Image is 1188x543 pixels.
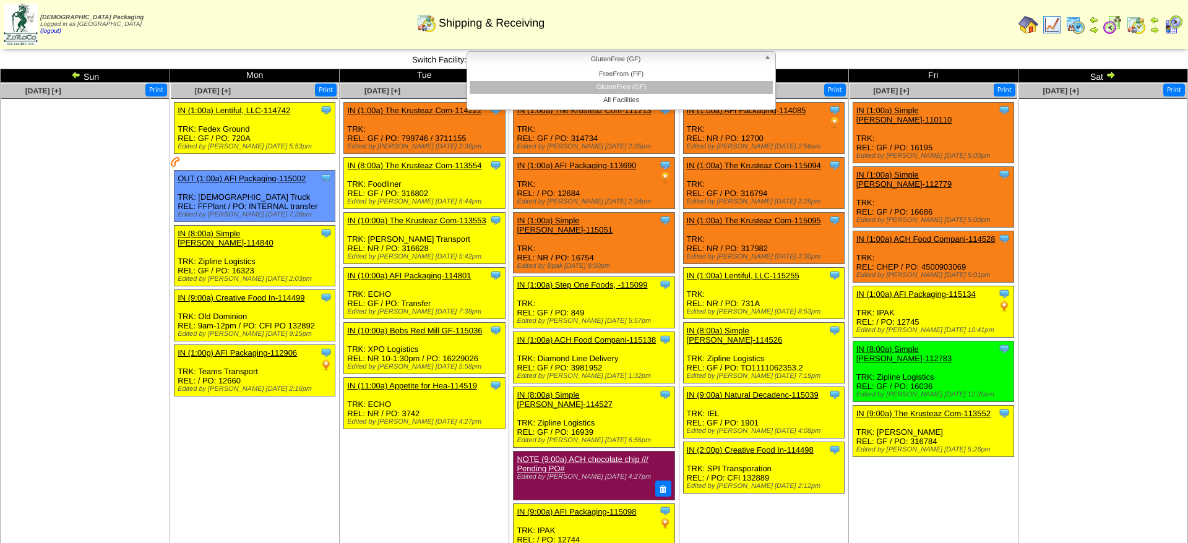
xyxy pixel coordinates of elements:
[320,227,332,239] img: Tooltip
[1,69,170,83] td: Sun
[347,161,481,170] a: IN (8:00a) The Krusteaz Com-113554
[344,323,505,374] div: TRK: XPO Logistics REL: NR 10-1:30pm / PO: 16229026
[320,359,332,371] img: PO
[347,418,504,425] div: Edited by [PERSON_NAME] [DATE] 4:27pm
[40,14,144,21] span: [DEMOGRAPHIC_DATA] Packaging
[683,323,844,383] div: TRK: Zipline Logistics REL: GF / PO: TO1111062353.2
[687,143,844,150] div: Edited by [PERSON_NAME] [DATE] 2:56am
[1103,15,1122,35] img: calendarblend.gif
[514,103,674,154] div: TRK: REL: GF / PO: 314734
[856,152,1014,160] div: Edited by [PERSON_NAME] [DATE] 5:00pm
[439,17,544,30] span: Shipping & Receiving
[659,159,671,171] img: Tooltip
[416,13,436,33] img: calendarinout.gif
[517,216,613,234] a: IN (1:00a) Simple [PERSON_NAME]-115051
[178,385,335,393] div: Edited by [PERSON_NAME] [DATE] 2:16pm
[1150,15,1160,25] img: arrowleft.gif
[344,378,505,429] div: TRK: ECHO REL: NR / PO: 3742
[320,172,332,184] img: Tooltip
[320,346,332,359] img: Tooltip
[1042,15,1062,35] img: line_graph.gif
[517,473,668,481] div: Edited by [PERSON_NAME] [DATE] 4:27pm
[856,446,1014,453] div: Edited by [PERSON_NAME] [DATE] 5:26pm
[195,87,231,95] span: [DATE] [+]
[344,103,505,154] div: TRK: REL: GF / PO: 799746 / 3711155
[178,229,273,247] a: IN (8:00a) Simple [PERSON_NAME]-114840
[174,103,335,154] div: TRK: Fedex Ground REL: GF / PO: 720A
[71,70,81,80] img: arrowleft.gif
[315,83,337,96] button: Print
[829,324,841,336] img: Tooltip
[853,341,1014,402] div: TRK: Zipline Logistics REL: GF / PO: 16036
[1065,15,1085,35] img: calendarprod.gif
[489,159,502,171] img: Tooltip
[687,308,844,315] div: Edited by [PERSON_NAME] [DATE] 8:53pm
[489,379,502,391] img: Tooltip
[687,271,799,280] a: IN (1:00a) Lentiful, LLC-115255
[683,158,844,209] div: TRK: REL: GF / PO: 316794
[829,269,841,281] img: Tooltip
[856,391,1014,398] div: Edited by [PERSON_NAME] [DATE] 12:20am
[364,87,400,95] a: [DATE] [+]
[873,87,909,95] a: [DATE] [+]
[347,381,477,390] a: IN (11:00a) Appetite for Hea-114519
[320,104,332,116] img: Tooltip
[998,343,1010,355] img: Tooltip
[489,324,502,336] img: Tooltip
[178,143,335,150] div: Edited by [PERSON_NAME] [DATE] 5:53pm
[178,348,297,357] a: IN (1:00p) AFI Packaging-112906
[659,517,671,529] img: PO
[824,83,846,96] button: Print
[517,372,674,380] div: Edited by [PERSON_NAME] [DATE] 1:32pm
[848,69,1018,83] td: Fri
[659,388,671,401] img: Tooltip
[489,269,502,281] img: Tooltip
[683,103,844,154] div: TRK: REL: NR / PO: 12700
[659,171,671,184] img: PO
[853,167,1014,228] div: TRK: REL: GF / PO: 16686
[178,293,304,302] a: IN (9:00a) Creative Food In-114499
[178,275,335,283] div: Edited by [PERSON_NAME] [DATE] 2:03pm
[347,363,504,370] div: Edited by [PERSON_NAME] [DATE] 5:58pm
[856,344,952,363] a: IN (8:00a) Simple [PERSON_NAME]-112783
[829,104,841,116] img: Tooltip
[687,445,814,455] a: IN (2:00p) Creative Food In-114498
[856,234,996,244] a: IN (1:00a) ACH Food Compani-114528
[683,268,844,319] div: TRK: REL: NR / PO: 731A
[659,278,671,291] img: Tooltip
[829,116,841,129] img: PO
[514,332,674,383] div: TRK: Diamond Line Delivery REL: GF / PO: 3981952
[178,211,335,218] div: Edited by [PERSON_NAME] [DATE] 7:28pm
[687,427,844,435] div: Edited by [PERSON_NAME] [DATE] 4:08pm
[829,214,841,226] img: Tooltip
[517,335,656,344] a: IN (1:00a) ACH Food Compani-115138
[683,442,844,494] div: TRK: SPI Transporation REL: / PO: CFI 132889
[174,226,335,286] div: TRK: Zipline Logistics REL: GF / PO: 16323
[829,159,841,171] img: Tooltip
[659,505,671,517] img: Tooltip
[856,327,1014,334] div: Edited by [PERSON_NAME] [DATE] 10:41pm
[517,262,674,270] div: Edited by Bpali [DATE] 8:50pm
[347,271,471,280] a: IN (10:00a) AFI Packaging-114801
[178,174,306,183] a: OUT (1:00a) AFI Packaging-115002
[347,308,504,315] div: Edited by [PERSON_NAME] [DATE] 7:39pm
[174,290,335,341] div: TRK: Old Dominion REL: 9am-12pm / PO: CFI PO 132892
[170,69,340,83] td: Mon
[994,83,1015,96] button: Print
[853,406,1014,457] div: TRK: [PERSON_NAME] REL: GF / PO: 316784
[829,443,841,456] img: Tooltip
[145,83,167,96] button: Print
[853,231,1014,283] div: TRK: REL: CHEP / PO: 4500903069
[514,387,674,448] div: TRK: Zipline Logistics REL: GF / PO: 16939
[517,280,647,289] a: IN (1:00a) Step One Foods, -115099
[1089,15,1099,25] img: arrowleft.gif
[517,455,648,473] a: NOTE (9:00a) ACH chocolate chip /// Pending PO#
[514,277,674,328] div: TRK: REL: GF / PO: 849
[517,437,674,444] div: Edited by [PERSON_NAME] [DATE] 6:56pm
[853,286,1014,338] div: TRK: IPAK REL: / PO: 12745
[1106,70,1116,80] img: arrowright.gif
[1043,87,1079,95] a: [DATE] [+]
[687,216,821,225] a: IN (1:00a) The Krusteaz Com-115095
[655,481,671,497] button: Delete Note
